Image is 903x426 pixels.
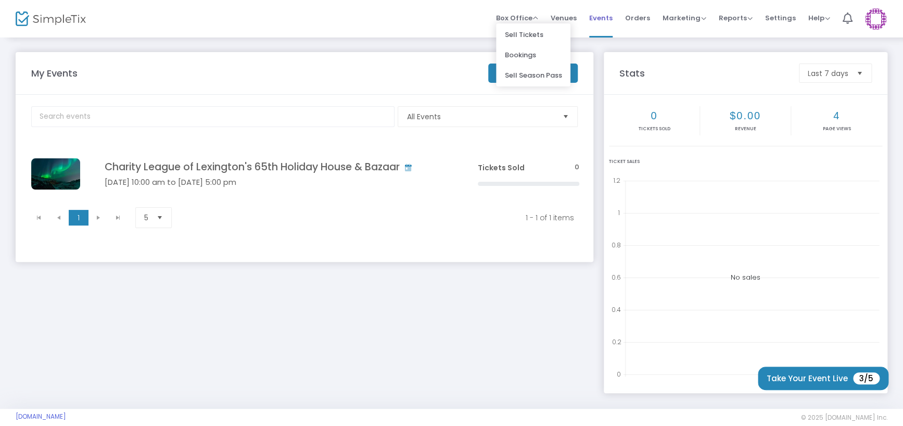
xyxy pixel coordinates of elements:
button: Select [558,107,573,127]
p: Page Views [792,126,881,133]
span: Last 7 days [808,68,848,79]
input: Search events [31,106,395,127]
a: [DOMAIN_NAME] [16,412,66,421]
div: Ticket Sales [609,158,882,166]
span: Box Office [496,13,538,23]
span: Settings [765,5,796,31]
li: Sell Tickets [496,24,570,45]
button: Select [152,208,167,228]
span: Orders [625,5,650,31]
span: Marketing [663,13,706,23]
m-button: Create Event [488,64,578,83]
span: 3/5 [853,372,880,384]
span: © 2025 [DOMAIN_NAME] Inc. [801,414,887,422]
li: Sell Season Pass [496,65,570,85]
h4: Charity League of Lexington's 65th Holiday House & Bazaar [105,161,447,173]
p: Tickets sold [610,126,698,133]
h2: 4 [792,109,881,122]
span: Tickets Sold [478,162,525,173]
m-panel-title: My Events [26,66,483,80]
span: All Events [406,111,554,122]
kendo-pager-info: 1 - 1 of 1 items [190,212,575,223]
span: Events [589,5,613,31]
div: No sales [609,173,882,382]
span: Reports [719,13,753,23]
span: 0 [575,162,579,172]
span: Venues [551,5,577,31]
h5: [DATE] 10:00 am to [DATE] 5:00 pm [105,178,447,187]
h2: $0.00 [701,109,790,122]
button: Select [853,64,867,82]
h2: 0 [610,109,698,122]
span: Page 1 [69,210,88,225]
span: 5 [144,212,148,223]
m-panel-title: Stats [614,66,794,80]
button: Take Your Event Live3/5 [758,367,888,390]
p: Revenue [701,126,790,133]
img: img_lights.jpg [31,158,80,190]
span: Help [808,13,830,23]
li: Bookings [496,45,570,65]
div: Data table [25,145,586,203]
